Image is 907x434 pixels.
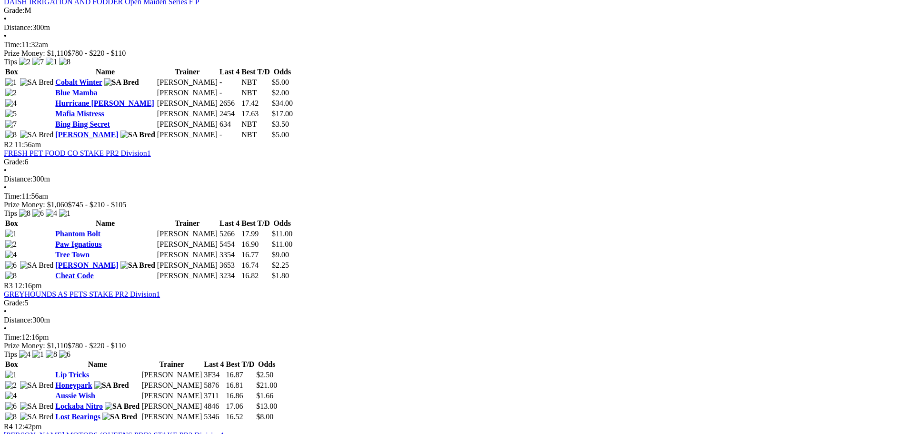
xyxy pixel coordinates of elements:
[55,381,92,389] a: Honeypark
[4,342,903,350] div: Prize Money: $1,110
[68,49,126,57] span: $780 - $220 - $110
[157,99,218,108] td: [PERSON_NAME]
[5,230,17,238] img: 1
[55,78,102,86] a: Cobalt Winter
[55,99,154,107] a: Hurricane [PERSON_NAME]
[225,381,255,390] td: 16.81
[225,391,255,401] td: 16.86
[5,381,17,390] img: 2
[5,219,18,227] span: Box
[256,392,273,400] span: $1.66
[55,67,156,77] th: Name
[157,229,218,239] td: [PERSON_NAME]
[241,88,270,98] td: NBT
[219,229,240,239] td: 5266
[4,149,151,157] a: FRESH PET FOOD CO STAKE PR2 Division1
[4,6,903,15] div: M
[157,109,218,119] td: [PERSON_NAME]
[5,272,17,280] img: 8
[94,381,129,390] img: SA Bred
[4,423,13,431] span: R4
[219,240,240,249] td: 5454
[225,412,255,422] td: 16.52
[102,413,137,421] img: SA Bred
[157,240,218,249] td: [PERSON_NAME]
[219,109,240,119] td: 2454
[4,141,13,149] span: R2
[4,316,903,324] div: 300m
[219,130,240,140] td: -
[4,175,903,183] div: 300m
[203,391,224,401] td: 3711
[4,333,22,341] span: Time:
[4,324,7,333] span: •
[241,130,270,140] td: NBT
[55,360,140,369] th: Name
[157,67,218,77] th: Trainer
[157,261,218,270] td: [PERSON_NAME]
[203,381,224,390] td: 5876
[5,251,17,259] img: 4
[256,413,273,421] span: $8.00
[15,423,42,431] span: 12:42pm
[20,413,54,421] img: SA Bred
[55,240,101,248] a: Paw Ignatious
[256,381,277,389] span: $21.00
[203,360,224,369] th: Last 4
[4,192,903,201] div: 11:56am
[241,261,270,270] td: 16.74
[55,131,118,139] a: [PERSON_NAME]
[256,360,278,369] th: Odds
[272,251,289,259] span: $9.00
[19,58,30,66] img: 2
[203,402,224,411] td: 4846
[4,290,160,298] a: GREYHOUNDS AS PETS STAKE PR2 Division1
[241,250,270,260] td: 16.77
[141,402,202,411] td: [PERSON_NAME]
[20,78,54,87] img: SA Bred
[272,120,289,128] span: $3.50
[4,282,13,290] span: R3
[15,282,42,290] span: 12:16pm
[20,261,54,270] img: SA Bred
[55,110,104,118] a: Mafia Mistress
[59,209,70,218] img: 1
[219,120,240,129] td: 634
[104,78,139,87] img: SA Bred
[46,209,57,218] img: 4
[4,175,32,183] span: Distance:
[241,109,270,119] td: 17.63
[241,78,270,87] td: NBT
[241,99,270,108] td: 17.42
[55,402,103,410] a: Lockaba Nitro
[55,251,90,259] a: Tree Town
[4,299,25,307] span: Grade:
[4,32,7,40] span: •
[219,219,240,228] th: Last 4
[120,261,155,270] img: SA Bred
[5,402,17,411] img: 6
[5,131,17,139] img: 8
[241,240,270,249] td: 16.90
[219,271,240,281] td: 3234
[4,316,32,324] span: Distance:
[4,158,25,166] span: Grade:
[15,141,41,149] span: 11:56am
[4,158,903,166] div: 6
[4,23,903,32] div: 300m
[105,402,140,411] img: SA Bred
[4,201,903,209] div: Prize Money: $1,060
[59,58,70,66] img: 8
[55,272,93,280] a: Cheat Code
[4,40,22,49] span: Time:
[4,183,7,192] span: •
[271,219,293,228] th: Odds
[271,67,293,77] th: Odds
[241,229,270,239] td: 17.99
[55,413,100,421] a: Lost Bearings
[272,131,289,139] span: $5.00
[4,209,17,217] span: Tips
[141,360,202,369] th: Trainer
[32,58,44,66] img: 7
[55,120,110,128] a: Bing Bing Secret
